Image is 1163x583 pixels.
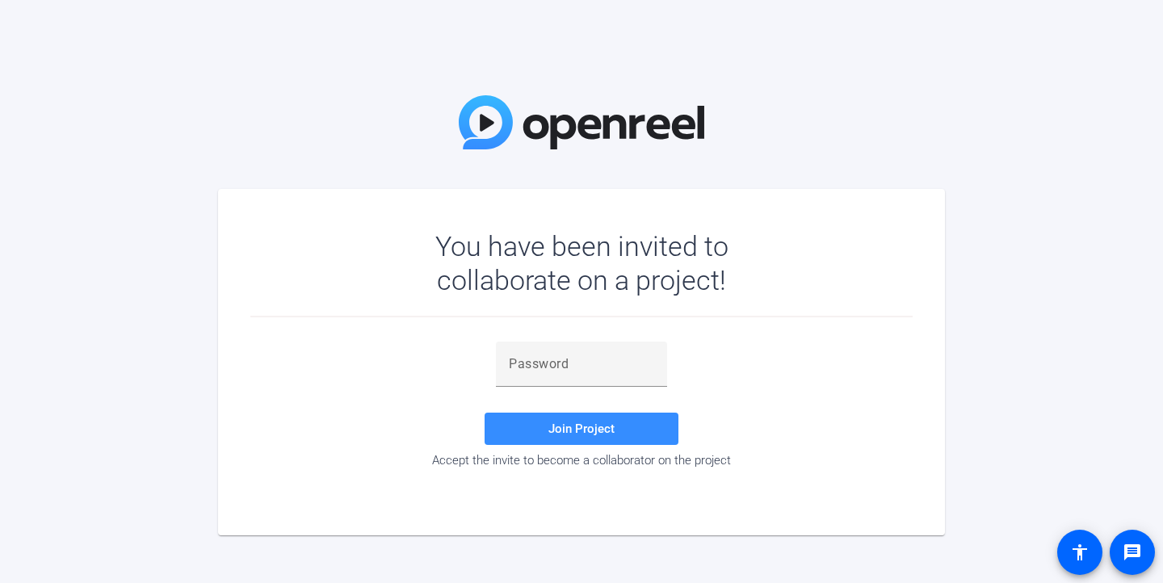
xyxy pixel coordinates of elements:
[1123,543,1142,562] mat-icon: message
[485,413,678,445] button: Join Project
[1070,543,1090,562] mat-icon: accessibility
[388,229,775,297] div: You have been invited to collaborate on a project!
[250,453,913,468] div: Accept the invite to become a collaborator on the project
[509,354,654,374] input: Password
[459,95,704,149] img: OpenReel Logo
[548,422,615,436] span: Join Project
